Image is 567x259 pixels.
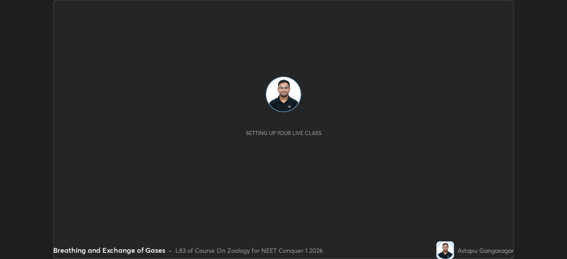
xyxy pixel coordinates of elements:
[458,246,514,255] div: Astapu Gangasagar
[169,246,172,255] div: •
[246,130,322,136] div: Setting up your live class
[175,246,323,255] div: L83 of Course On Zoology for NEET Conquer 1 2026
[266,77,301,112] img: d1b7a413427d42e489de1ed330548ff1.jpg
[436,241,454,259] img: d1b7a413427d42e489de1ed330548ff1.jpg
[53,245,165,255] div: Breathing and Exchange of Gases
